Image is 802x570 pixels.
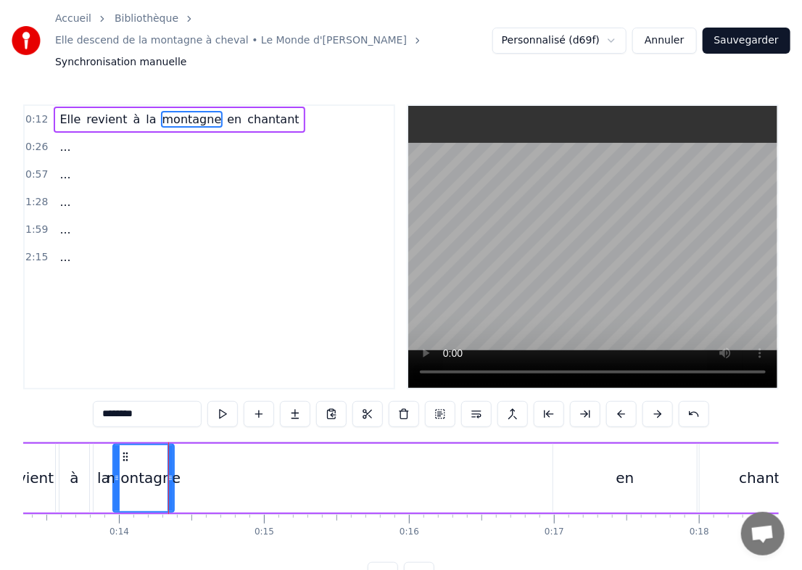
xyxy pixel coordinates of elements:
span: 0:57 [25,168,48,182]
span: Synchronisation manuelle [55,55,187,70]
button: Sauvegarder [703,28,790,54]
div: en [616,467,634,489]
div: Ouvrir le chat [741,512,785,555]
div: 0:16 [400,526,419,538]
a: Bibliothèque [115,12,178,26]
a: Elle descend de la montagne à cheval • Le Monde d'[PERSON_NAME] [55,33,407,48]
div: montagne [107,467,181,489]
div: à [70,467,78,489]
div: 0:18 [690,526,709,538]
div: 0:15 [255,526,274,538]
span: ... [58,249,72,265]
span: 2:15 [25,250,48,265]
span: ... [58,194,72,210]
span: la [144,111,157,128]
span: chantant [246,111,300,128]
span: ... [58,221,72,238]
span: 1:59 [25,223,48,237]
span: ... [58,166,72,183]
div: 0:14 [109,526,129,538]
span: ... [58,139,72,155]
span: à [132,111,142,128]
div: revient [3,467,54,489]
span: montagne [161,111,223,128]
img: youka [12,26,41,55]
span: revient [85,111,128,128]
span: Elle [58,111,82,128]
nav: breadcrumb [55,12,492,70]
span: 0:26 [25,140,48,154]
span: 0:12 [25,112,48,127]
a: Accueil [55,12,91,26]
button: Annuler [632,28,696,54]
div: la [97,467,110,489]
div: 0:17 [545,526,564,538]
span: en [226,111,243,128]
span: 1:28 [25,195,48,210]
